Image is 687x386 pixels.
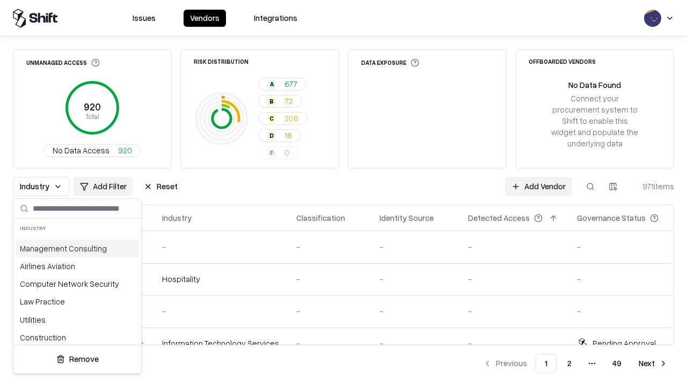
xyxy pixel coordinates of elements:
[16,293,139,310] div: Law Practice
[16,240,139,257] div: Management Consulting
[16,275,139,293] div: Computer Network Security
[18,350,137,369] button: Remove
[16,329,139,346] div: Construction
[16,311,139,329] div: Utilities
[13,219,141,237] div: Industry
[13,237,141,345] div: Suggestions
[16,257,139,275] div: Airlines Aviation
